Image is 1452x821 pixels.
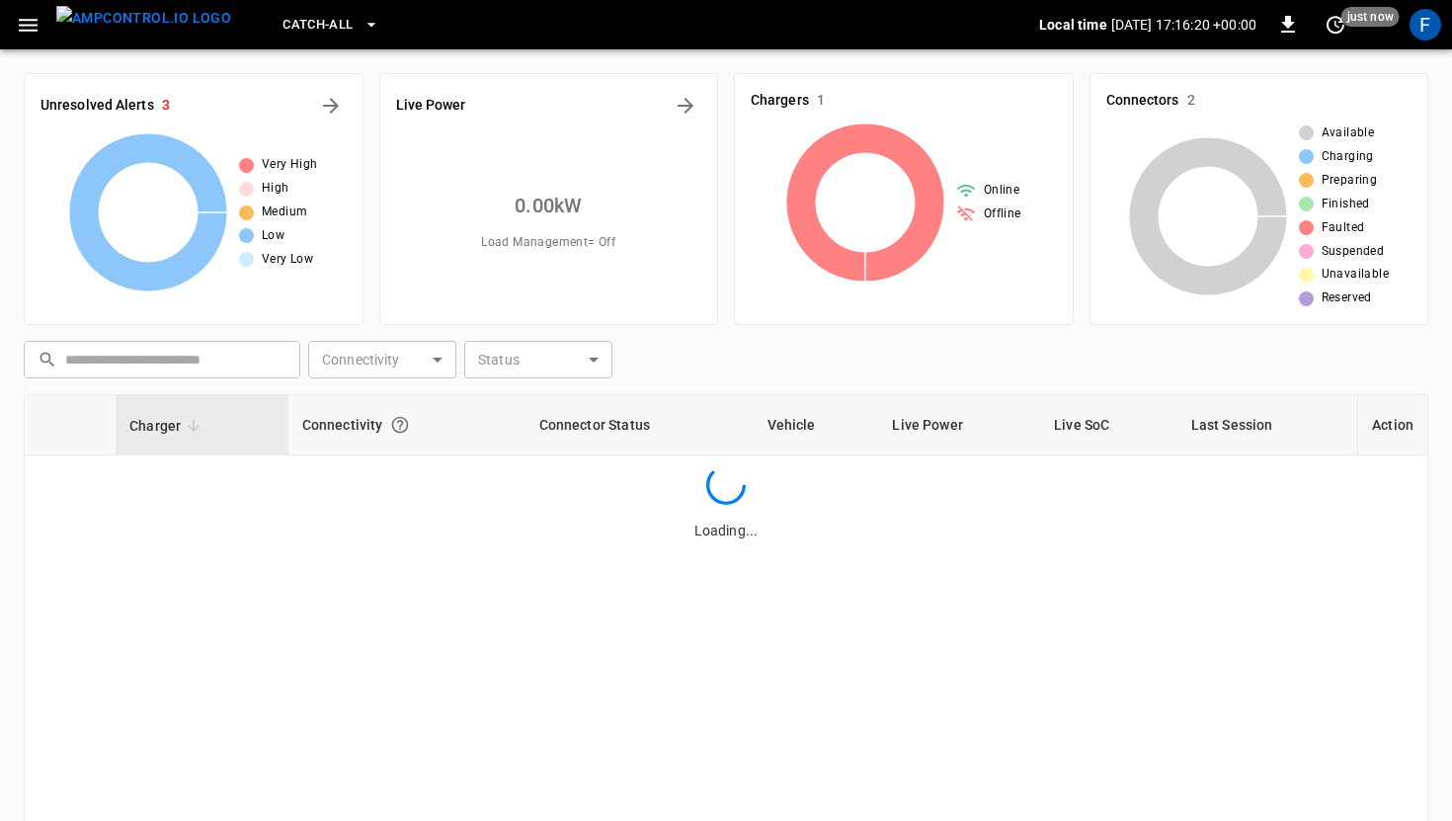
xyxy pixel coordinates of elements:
[40,95,154,117] h6: Unresolved Alerts
[515,190,582,221] h6: 0.00 kW
[56,6,231,31] img: ampcontrol.io logo
[262,155,318,175] span: Very High
[694,523,758,538] span: Loading...
[262,226,284,246] span: Low
[396,95,466,117] h6: Live Power
[262,179,289,199] span: High
[302,407,512,443] div: Connectivity
[1322,265,1389,285] span: Unavailable
[162,95,170,117] h6: 3
[1322,147,1374,167] span: Charging
[315,90,347,122] button: All Alerts
[382,407,418,443] button: Connection between the charger and our software.
[670,90,701,122] button: Energy Overview
[1187,90,1195,112] h6: 2
[751,90,809,112] h6: Chargers
[275,6,386,44] button: Catch-all
[1322,123,1375,143] span: Available
[1040,395,1177,455] th: Live SoC
[1341,7,1400,27] span: just now
[1320,9,1351,41] button: set refresh interval
[1039,15,1107,35] p: Local time
[1322,288,1372,308] span: Reserved
[1111,15,1256,35] p: [DATE] 17:16:20 +00:00
[1322,218,1365,238] span: Faulted
[1177,395,1357,455] th: Last Session
[817,90,825,112] h6: 1
[262,203,307,222] span: Medium
[1322,171,1378,191] span: Preparing
[129,414,206,438] span: Charger
[878,395,1040,455] th: Live Power
[1322,242,1385,262] span: Suspended
[1322,195,1370,214] span: Finished
[262,250,313,270] span: Very Low
[282,14,353,37] span: Catch-all
[984,205,1021,224] span: Offline
[481,233,615,253] span: Load Management = Off
[1106,90,1179,112] h6: Connectors
[1357,395,1427,455] th: Action
[754,395,879,455] th: Vehicle
[1410,9,1441,41] div: profile-icon
[525,395,754,455] th: Connector Status
[984,181,1019,201] span: Online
